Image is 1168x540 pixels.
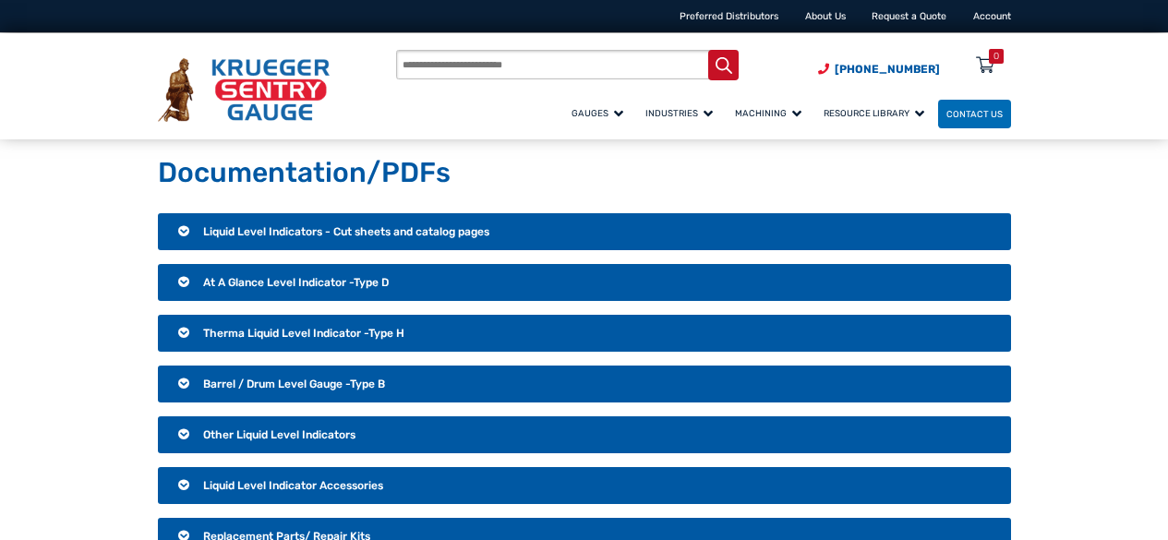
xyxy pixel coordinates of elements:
span: Machining [735,108,801,118]
span: Gauges [572,108,623,118]
span: Liquid Level Indicator Accessories [203,479,383,492]
span: At A Glance Level Indicator -Type D [203,276,389,289]
a: Resource Library [815,97,938,129]
span: Therma Liquid Level Indicator -Type H [203,327,404,340]
span: Barrel / Drum Level Gauge -Type B [203,378,385,390]
div: 0 [993,49,999,64]
span: Other Liquid Level Indicators [203,428,355,441]
a: Machining [727,97,815,129]
a: Preferred Distributors [680,10,778,22]
img: Krueger Sentry Gauge [158,58,330,122]
a: Contact Us [938,100,1011,128]
a: About Us [805,10,846,22]
a: Phone Number (920) 434-8860 [818,61,940,78]
span: Liquid Level Indicators - Cut sheets and catalog pages [203,225,489,238]
h1: Documentation/PDFs [158,156,1011,191]
a: Account [973,10,1011,22]
span: [PHONE_NUMBER] [835,63,940,76]
a: Industries [637,97,727,129]
a: Gauges [563,97,637,129]
a: Request a Quote [872,10,946,22]
span: Industries [645,108,713,118]
span: Contact Us [946,109,1003,119]
span: Resource Library [824,108,924,118]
